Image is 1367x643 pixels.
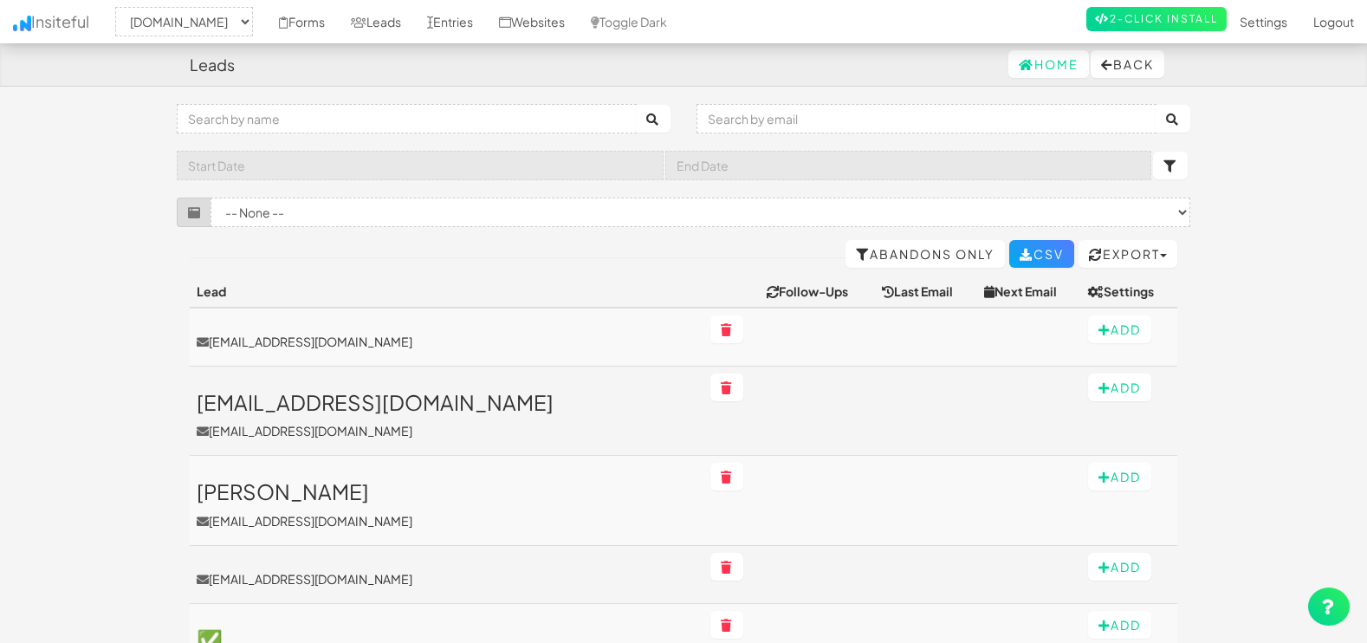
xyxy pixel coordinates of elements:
input: End Date [665,151,1152,180]
p: [EMAIL_ADDRESS][DOMAIN_NAME] [197,512,696,529]
th: Settings [1081,276,1177,308]
a: [PERSON_NAME][EMAIL_ADDRESS][DOMAIN_NAME] [197,480,696,529]
h3: [PERSON_NAME] [197,480,696,503]
button: Add [1088,553,1151,581]
button: Add [1088,373,1151,401]
input: Search by name [177,104,637,133]
a: 2-Click Install [1086,7,1227,31]
img: icon.png [13,16,31,31]
button: Export [1079,240,1177,268]
button: Back [1091,50,1164,78]
a: CSV [1009,240,1074,268]
input: Start Date [177,151,664,180]
h4: Leads [190,56,235,74]
th: Last Email [875,276,977,308]
a: [EMAIL_ADDRESS][DOMAIN_NAME] [197,570,696,588]
button: Add [1088,315,1151,343]
th: Lead [190,276,703,308]
p: [EMAIL_ADDRESS][DOMAIN_NAME] [197,422,696,439]
input: Search by email [696,104,1156,133]
th: Follow-Ups [760,276,874,308]
button: Add [1088,611,1151,639]
a: Abandons Only [845,240,1005,268]
button: Add [1088,463,1151,490]
h3: [EMAIL_ADDRESS][DOMAIN_NAME] [197,391,696,413]
a: Home [1008,50,1089,78]
a: [EMAIL_ADDRESS][DOMAIN_NAME] [197,333,696,350]
th: Next Email [977,276,1081,308]
a: [EMAIL_ADDRESS][DOMAIN_NAME][EMAIL_ADDRESS][DOMAIN_NAME] [197,391,696,439]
